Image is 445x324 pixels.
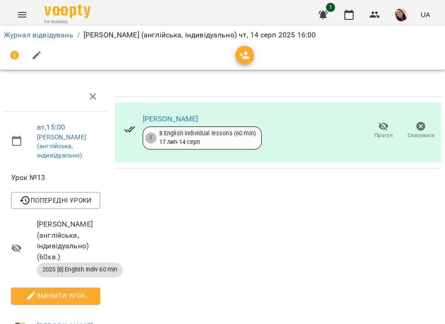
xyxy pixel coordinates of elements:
[402,118,439,144] button: Скасувати
[11,172,100,183] span: Урок №13
[44,5,90,18] img: Voopty Logo
[365,118,402,144] button: Прогул
[159,129,256,146] div: 8 English individual lessons (60 min) 17 лип - 14 серп
[18,290,93,301] span: Змінити урок
[11,192,100,209] button: Попередні уроки
[408,132,434,139] span: Скасувати
[421,10,430,19] span: UA
[374,132,393,139] span: Прогул
[77,30,80,41] li: /
[145,132,156,144] div: 5
[84,30,316,41] p: [PERSON_NAME] (англійська, індивідуально) чт, 14 серп 2025 16:00
[37,123,65,132] a: вт , 15:00
[37,265,123,274] span: 2025 [8] English Indiv 60 min
[11,288,100,304] button: Змінити урок
[37,219,100,262] span: [PERSON_NAME] (англійська, індивідуально) ( 60 хв. )
[18,195,93,206] span: Попередні уроки
[326,3,335,12] span: 1
[417,6,434,23] button: UA
[37,133,86,159] a: [PERSON_NAME] (англійська, індивідуально)
[143,114,198,123] a: [PERSON_NAME]
[395,8,408,21] img: 8e00ca0478d43912be51e9823101c125.jpg
[44,19,90,25] span: For Business
[4,30,441,41] nav: breadcrumb
[11,4,33,26] button: Menu
[4,30,73,39] a: Журнал відвідувань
